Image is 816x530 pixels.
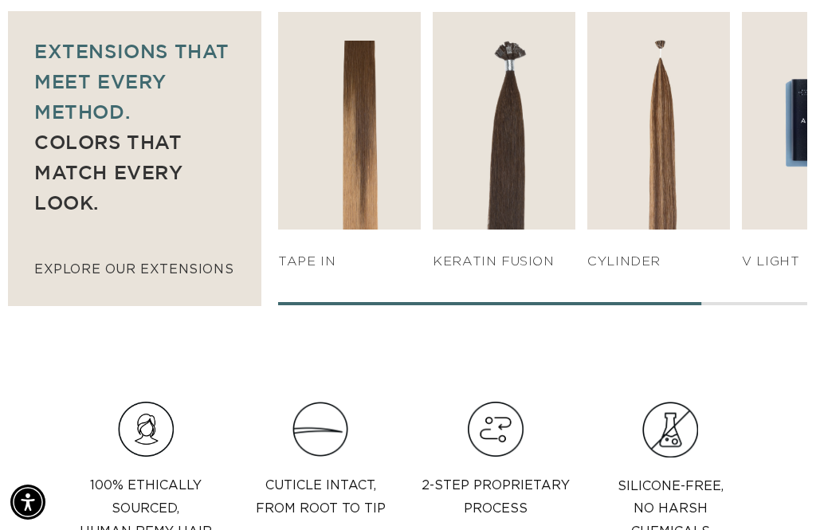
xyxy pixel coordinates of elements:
[468,402,524,457] img: Hair_Icon_e13bf847-e4cc-4568-9d64-78eb6e132bb2.png
[433,12,575,269] div: 5 / 7
[736,453,816,530] iframe: Chat Widget
[642,402,698,457] img: Group.png
[34,127,235,218] p: Colors that match every look.
[433,253,575,270] h4: KERATIN FUSION
[118,402,174,457] img: Hair_Icon_a70f8c6f-f1c4-41e1-8dbd-f323a2e654e6.png
[587,12,730,269] div: 6 / 7
[587,253,730,270] h4: Cylinder
[278,12,421,269] div: 4 / 7
[34,36,235,66] p: Extensions that
[34,258,235,281] p: explore our extensions
[292,402,348,457] img: Clip_path_group_11631e23-4577-42dd-b462-36179a27abaf.png
[422,474,570,520] p: 2-step proprietary process
[10,485,45,520] div: Accessibility Menu
[34,66,235,127] p: meet every method.
[278,253,421,270] h4: TAPE IN
[256,474,386,520] p: Cuticle intact, from root to tip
